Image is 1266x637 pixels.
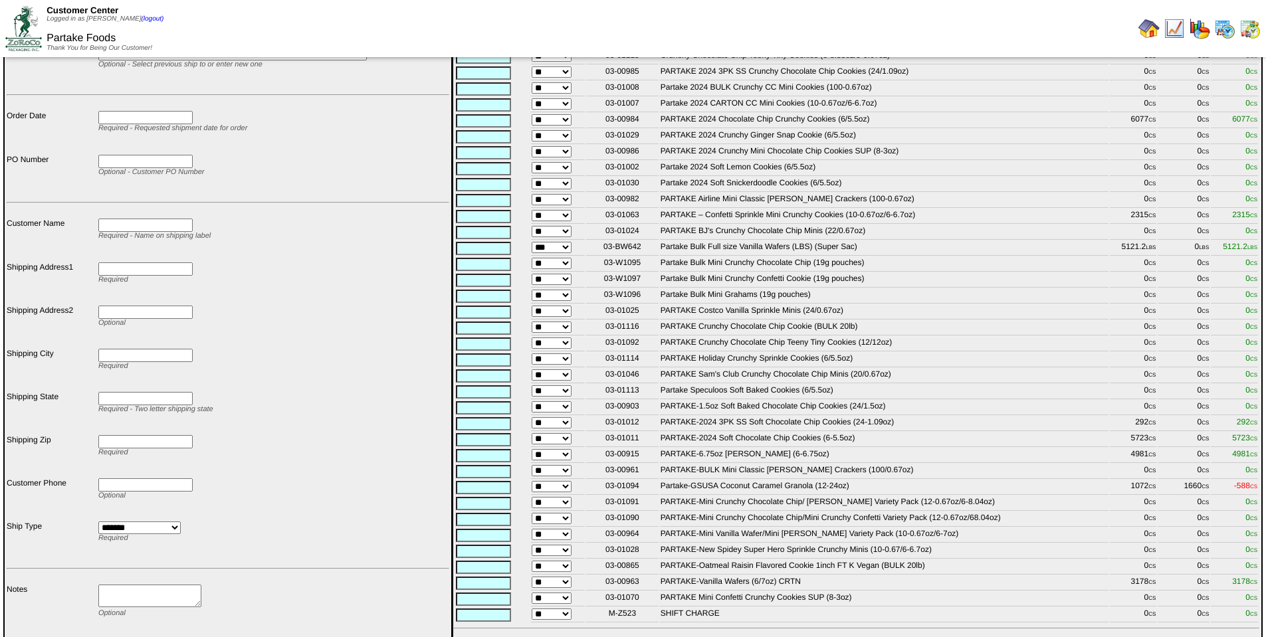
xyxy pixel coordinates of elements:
[1148,420,1156,426] span: CS
[1202,468,1209,474] span: CS
[1158,289,1210,304] td: 0
[586,480,659,495] td: 03-01094
[1110,448,1157,463] td: 4981
[1158,305,1210,319] td: 0
[660,321,1108,335] td: PARTAKE Crunchy Chocolate Chip Cookie (BULK 20lb)
[1245,321,1257,331] span: 0
[98,405,213,413] span: Required - Two letter shipping state
[1148,181,1156,187] span: CS
[1148,500,1156,505] span: CS
[660,177,1108,192] td: Partake 2024 Soft Snickerdoodle Cookies (6/5.5oz)
[1202,500,1209,505] span: CS
[586,273,659,288] td: 03-W1097
[1148,356,1156,362] span: CS
[1250,308,1257,314] span: CS
[586,177,659,192] td: 03-01030
[586,560,659,575] td: 03-00865
[5,6,42,50] img: ZoRoCo_Logo(Green%26Foil)%20jpg.webp
[1250,133,1257,139] span: CS
[1110,369,1157,383] td: 0
[6,110,96,152] td: Order Date
[660,193,1108,208] td: PARTAKE Airline Mini Classic [PERSON_NAME] Crackers (100-0.67oz)
[1223,242,1257,251] span: 5121.2
[660,544,1108,559] td: PARTAKE-New Spidey Super Hero Sprinkle Crunchy Minis (10-0.67/6-6.7oz)
[1202,149,1209,155] span: CS
[1158,241,1210,256] td: 0
[586,576,659,591] td: 03-00963
[660,114,1108,128] td: PARTAKE 2024 Chocolate Chip Crunchy Cookies (6/5.5oz)
[1232,114,1257,124] span: 6077
[6,154,96,196] td: PO Number
[1110,209,1157,224] td: 2315
[1158,321,1210,335] td: 0
[1110,177,1157,192] td: 0
[1202,404,1209,410] span: CS
[1148,292,1156,298] span: CS
[586,528,659,543] td: 03-00964
[1250,452,1257,458] span: CS
[1110,225,1157,240] td: 0
[1148,436,1156,442] span: CS
[1148,547,1156,553] span: CS
[1202,484,1209,490] span: CS
[586,353,659,367] td: 03-01114
[586,385,659,399] td: 03-01113
[1250,420,1257,426] span: CS
[586,114,659,128] td: 03-00984
[1245,306,1257,315] span: 0
[1158,209,1210,224] td: 0
[586,305,659,319] td: 03-01025
[660,241,1108,256] td: Partake Bulk Full size Vanilla Wafers (LBS) (Super Sac)
[1245,545,1257,554] span: 0
[1148,165,1156,171] span: CS
[6,391,96,433] td: Shipping State
[1245,274,1257,283] span: 0
[98,362,128,370] span: Required
[1202,101,1209,107] span: CS
[1148,563,1156,569] span: CS
[1202,356,1209,362] span: CS
[6,478,96,519] td: Customer Phone
[1148,213,1156,219] span: CS
[660,257,1108,272] td: Partake Bulk Mini Crunchy Chocolate Chip (19g pouches)
[98,448,128,456] span: Required
[1110,161,1157,176] td: 0
[660,496,1108,511] td: PARTAKE-Mini Crunchy Chocolate Chip/ [PERSON_NAME] Variety Pack (12-0.67oz/6-8.04oz)
[1245,130,1257,139] span: 0
[98,168,205,176] span: Optional - Customer PO Number
[98,534,128,542] span: Required
[1245,178,1257,187] span: 0
[1158,257,1210,272] td: 0
[1202,133,1209,139] span: CS
[660,432,1108,447] td: PARTAKE-2024 Soft Chocolate Chip Cookies (6-5.5oz)
[1148,228,1156,234] span: CS
[1110,464,1157,479] td: 0
[660,130,1108,144] td: PARTAKE 2024 Crunchy Ginger Snap Cookie (6/5.5oz)
[1148,133,1156,139] span: CS
[1146,244,1156,250] span: LBS
[660,528,1108,543] td: PARTAKE-Mini Vanilla Wafer/Mini [PERSON_NAME] Variety Pack (10-0.67oz/6-7oz)
[660,289,1108,304] td: Partake Bulk Mini Grahams (19g pouches)
[6,47,96,88] td: Previous Customer
[660,385,1108,399] td: Partake Speculoos Soft Baked Cookies (6/5.5oz)
[1250,388,1257,394] span: CS
[1250,276,1257,282] span: CS
[1110,321,1157,335] td: 0
[586,321,659,335] td: 03-01116
[1148,468,1156,474] span: CS
[1148,117,1156,123] span: CS
[6,262,96,304] td: Shipping Address1
[1148,484,1156,490] span: CS
[1148,579,1156,585] span: CS
[1202,276,1209,282] span: CS
[1158,369,1210,383] td: 0
[1202,260,1209,266] span: CS
[1202,531,1209,537] span: CS
[1202,372,1209,378] span: CS
[1148,149,1156,155] span: CS
[98,124,247,132] span: Required - Requested shipment date for order
[1245,226,1257,235] span: 0
[586,544,659,559] td: 03-01028
[660,401,1108,415] td: PARTAKE-1.5oz Soft Baked Chocolate Chip Cookies (24/1.5oz)
[1158,273,1210,288] td: 0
